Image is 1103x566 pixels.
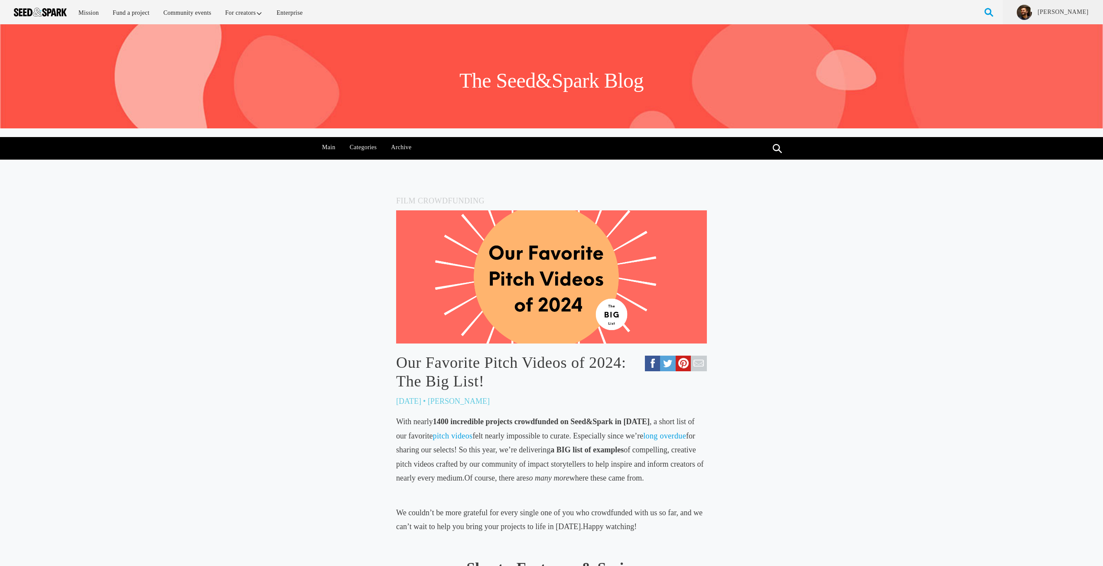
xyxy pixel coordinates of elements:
a: Fund a project [107,3,156,22]
span: With nearly , a short list of our favorite felt nearly impossible to curate. Especially since we’re [396,417,694,440]
span: Of course, t [465,474,501,482]
h5: Film Crowdfunding [396,194,707,207]
span: Happy watching! [583,522,637,531]
a: Our Favorite Pitch Videos of 2024: The Big List! [396,353,707,391]
a: Categories [345,137,381,158]
span: We couldn’t be more grateful for every single one of you who crowdfunded with us so far, and we c... [396,508,703,531]
em: many more [535,474,569,482]
img: 63176b0d495ccc68.jpg [1017,5,1032,20]
p: • [PERSON_NAME] [423,394,490,408]
a: long overdue [643,432,686,440]
a: Main [318,137,340,158]
p: [DATE] [396,394,421,408]
h1: The Seed&Spark Blog [459,68,644,94]
span: for sharing our selects! So this year, we’re delivering of compelling, creative pitch videos craf... [396,432,703,482]
a: For creators [219,3,269,22]
a: Enterprise [270,3,309,22]
a: Community events [157,3,218,22]
em: so [526,474,533,482]
a: pitch videos [433,432,473,440]
strong: a BIG list of examples [550,445,624,454]
span: here are where these came from. [501,474,644,482]
img: favorite%20blogs%20of%202024.png [396,210,707,344]
a: [PERSON_NAME] [1037,8,1089,16]
a: Archive [387,137,416,158]
strong: 1400 incredible projects crowdfunded on Seed&Spark in [DATE] [433,417,650,426]
img: Seed amp; Spark [14,8,67,16]
a: Mission [72,3,105,22]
